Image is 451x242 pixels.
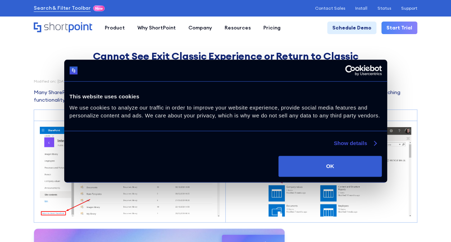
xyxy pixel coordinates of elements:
p: Many SharePoint users like the old classic experience as much as the modern experience. They move... [34,89,417,104]
a: Search & Filter Toolbar [34,4,91,12]
div: Pricing [263,24,281,32]
a: Why ShortPoint [131,22,182,34]
h1: Cannot See Exit Classic Experience or Return to Classic SharePoint Links? [91,50,360,74]
a: Usercentrics Cookiebot - opens in a new window [319,65,382,76]
a: Schedule Demo [327,22,376,34]
a: Home [34,22,92,33]
button: OK [278,156,381,177]
div: Company [188,24,212,32]
div: Modified on: [DATE] 8:59 AM [34,79,417,83]
a: Support [401,6,417,11]
a: Contact Sales [315,6,345,11]
a: Company [182,22,219,34]
div: Resources [225,24,251,32]
div: Why ShortPoint [137,24,176,32]
a: Status [377,6,391,11]
a: Install [355,6,367,11]
iframe: Chat Widget [322,159,451,242]
a: Resources [219,22,257,34]
a: Start Trial [381,22,417,34]
div: Product [105,24,125,32]
div: This website uses cookies [70,92,382,101]
span: We use cookies to analyze our traffic in order to improve your website experience, provide social... [70,104,380,119]
a: Pricing [257,22,287,34]
img: logo [70,66,78,75]
a: Show details [334,139,376,148]
a: Product [99,22,131,34]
